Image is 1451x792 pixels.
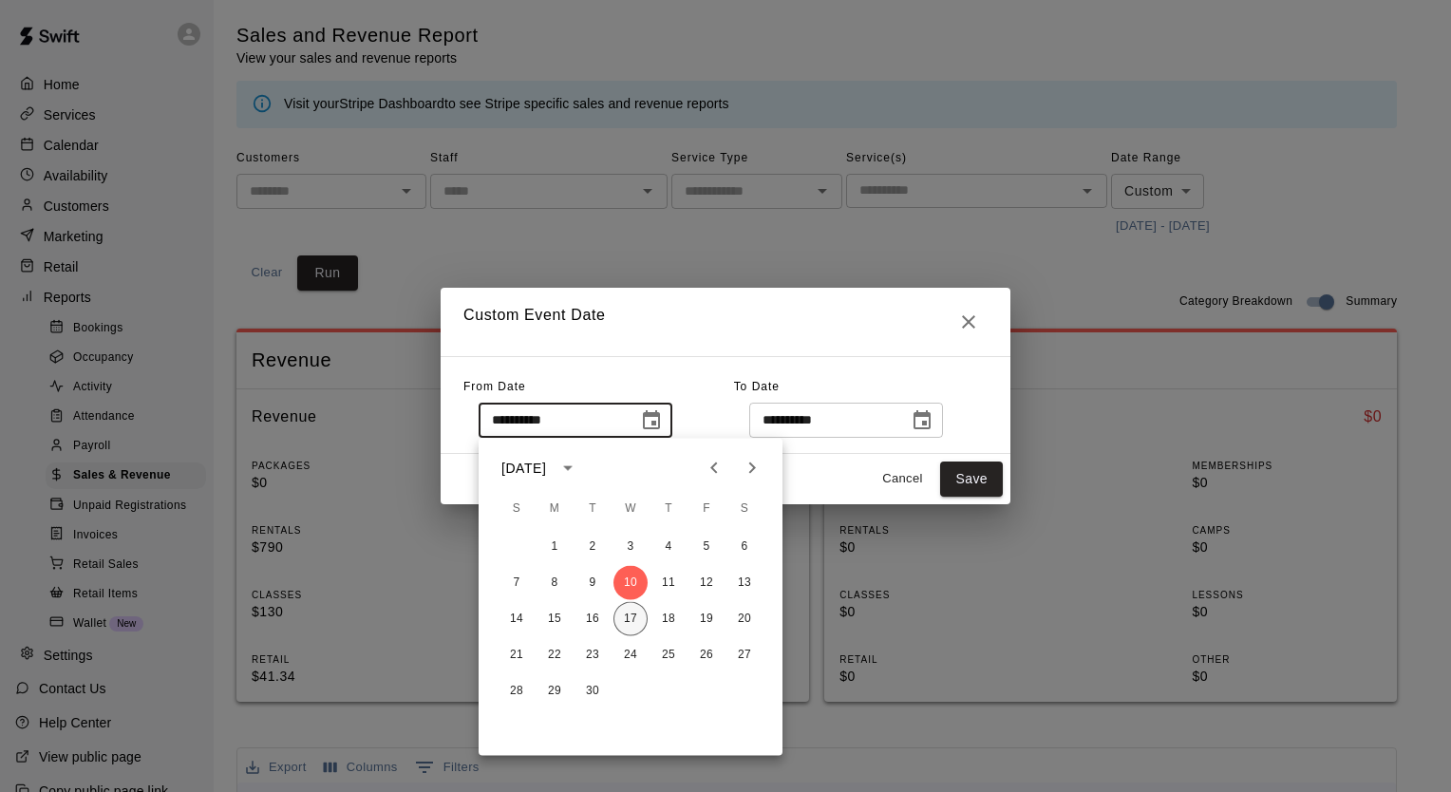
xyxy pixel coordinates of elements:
[499,490,534,528] span: Sunday
[575,674,610,708] button: 30
[727,602,762,636] button: 20
[940,462,1003,497] button: Save
[695,449,733,487] button: Previous month
[552,452,584,484] button: calendar view is open, switch to year view
[727,638,762,672] button: 27
[537,490,572,528] span: Monday
[632,402,670,440] button: Choose date, selected date is Sep 10, 2025
[950,303,988,341] button: Close
[689,566,724,600] button: 12
[689,490,724,528] span: Friday
[727,490,762,528] span: Saturday
[441,288,1010,356] h2: Custom Event Date
[575,490,610,528] span: Tuesday
[689,602,724,636] button: 19
[872,464,933,494] button: Cancel
[575,530,610,564] button: 2
[575,638,610,672] button: 23
[651,602,686,636] button: 18
[537,566,572,600] button: 8
[651,490,686,528] span: Thursday
[613,490,648,528] span: Wednesday
[537,674,572,708] button: 29
[501,458,546,478] div: [DATE]
[734,380,780,393] span: To Date
[613,638,648,672] button: 24
[499,638,534,672] button: 21
[575,602,610,636] button: 16
[575,566,610,600] button: 9
[689,638,724,672] button: 26
[613,566,648,600] button: 10
[499,602,534,636] button: 14
[537,530,572,564] button: 1
[651,530,686,564] button: 4
[463,380,526,393] span: From Date
[727,530,762,564] button: 6
[537,602,572,636] button: 15
[537,638,572,672] button: 22
[651,638,686,672] button: 25
[499,674,534,708] button: 28
[613,602,648,636] button: 17
[727,566,762,600] button: 13
[733,449,771,487] button: Next month
[903,402,941,440] button: Choose date, selected date is Sep 17, 2025
[499,566,534,600] button: 7
[689,530,724,564] button: 5
[613,530,648,564] button: 3
[651,566,686,600] button: 11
